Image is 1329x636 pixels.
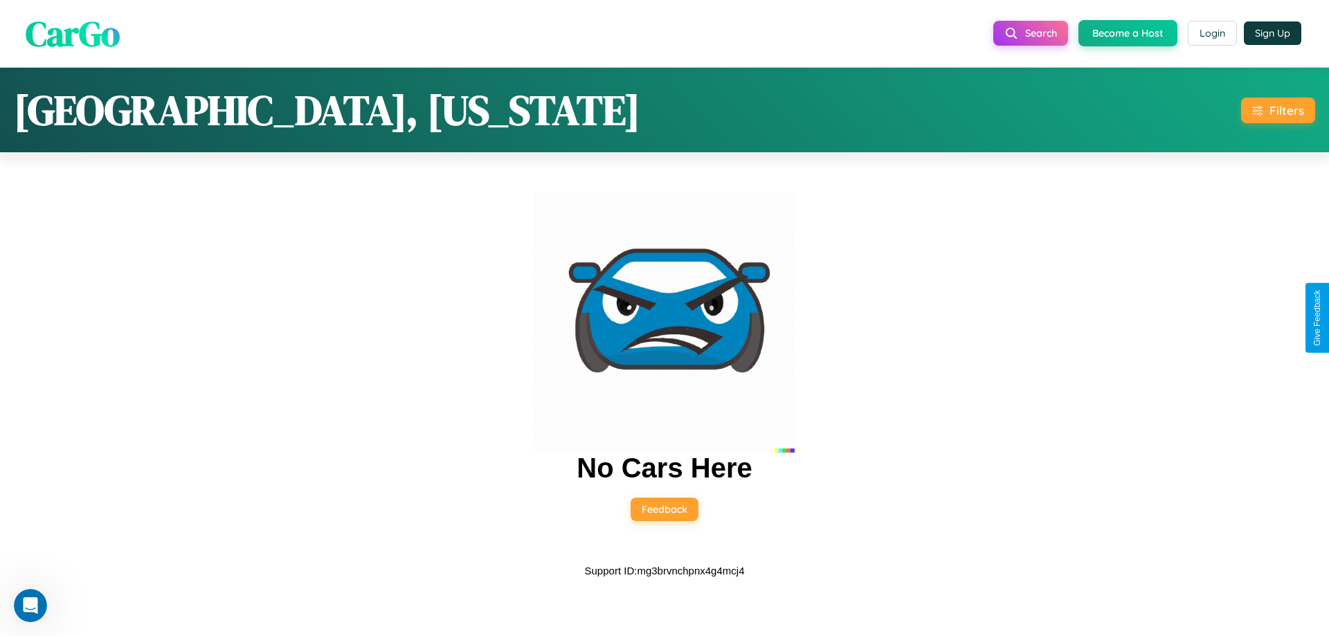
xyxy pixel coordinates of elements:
button: Sign Up [1244,21,1301,45]
div: Give Feedback [1312,290,1322,346]
iframe: Intercom live chat [14,589,47,622]
button: Feedback [631,498,698,521]
button: Login [1188,21,1237,46]
p: Support ID: mg3brvnchpnx4g4mcj4 [585,561,745,580]
button: Become a Host [1078,20,1177,46]
button: Search [993,21,1068,46]
button: Filters [1241,98,1315,123]
img: car [534,192,795,453]
h1: [GEOGRAPHIC_DATA], [US_STATE] [14,82,640,138]
span: Search [1025,27,1057,39]
span: CarGo [26,9,120,57]
div: Filters [1269,103,1304,118]
h2: No Cars Here [577,453,752,484]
